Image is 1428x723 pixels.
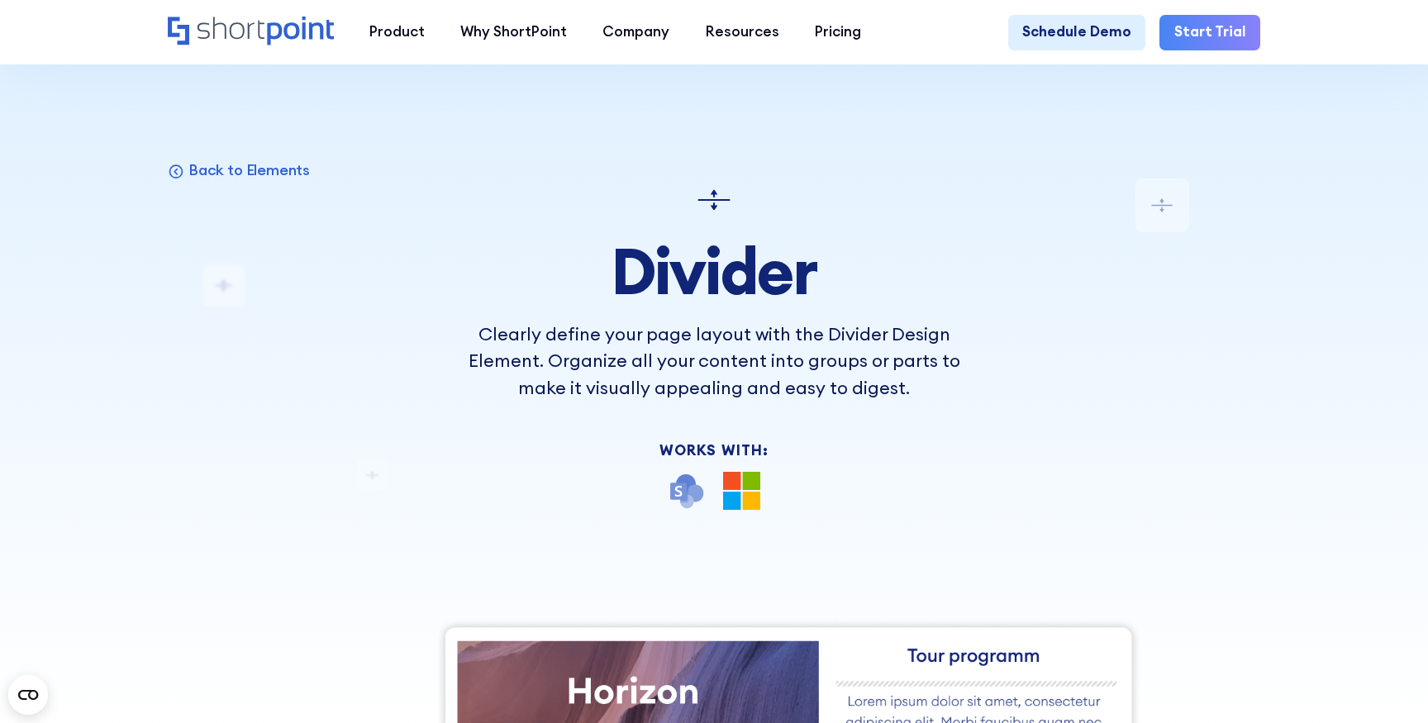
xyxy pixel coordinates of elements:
[1130,531,1428,723] iframe: Chat Widget
[602,21,669,43] div: Company
[815,21,861,43] div: Pricing
[797,15,878,50] a: Pricing
[188,160,310,180] p: Back to Elements
[352,15,443,50] a: Product
[168,160,310,180] a: Back to Elements
[446,444,982,458] div: Works With:
[585,15,688,50] a: Company
[723,472,760,509] img: Microsoft 365 logo
[1159,15,1260,50] a: Start Trial
[693,178,735,221] img: Divider
[668,472,705,509] img: SharePoint icon
[8,675,48,715] button: Open CMP widget
[446,235,982,307] h1: Divider
[168,17,334,48] a: Home
[706,21,779,43] div: Resources
[1008,15,1146,50] a: Schedule Demo
[446,321,982,401] p: Clearly define your page layout with the Divider Design Element. Organize all your content into g...
[460,21,567,43] div: Why ShortPoint
[443,15,585,50] a: Why ShortPoint
[369,21,425,43] div: Product
[688,15,797,50] a: Resources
